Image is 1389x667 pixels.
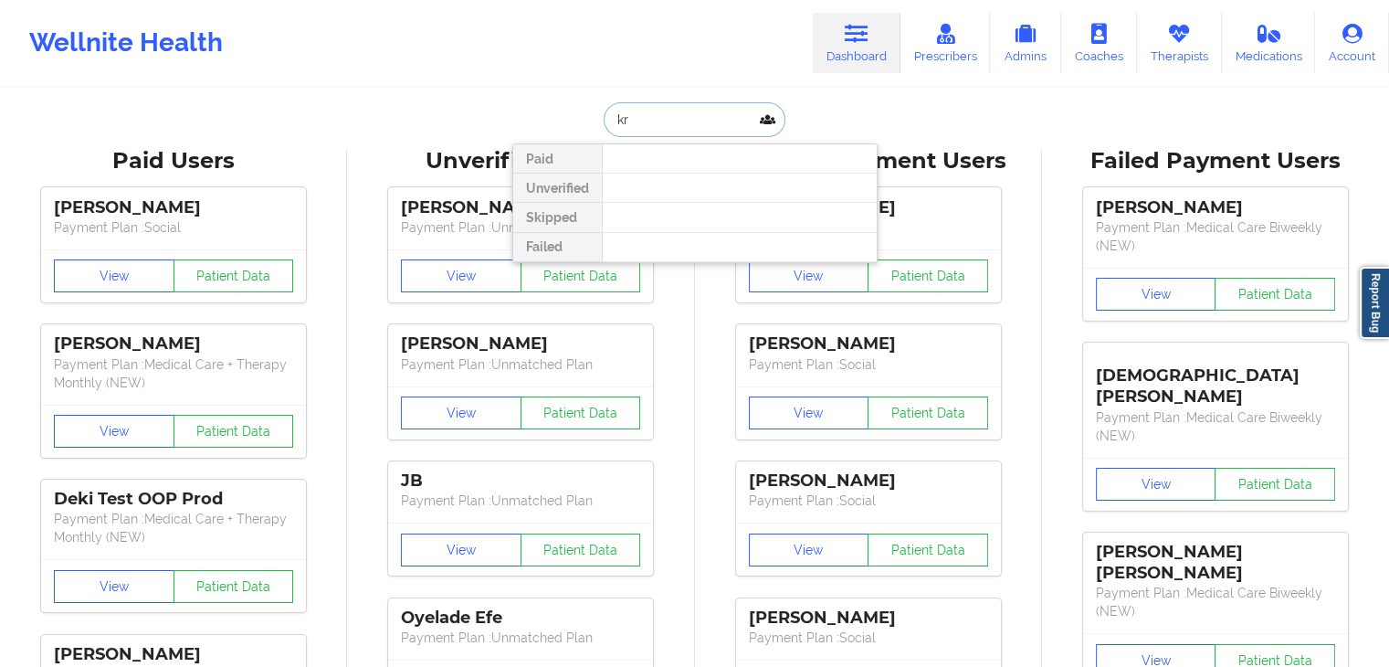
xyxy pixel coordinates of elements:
div: Deki Test OOP Prod [54,489,293,510]
div: [PERSON_NAME] [54,333,293,355]
button: View [54,570,174,603]
div: Skipped [513,203,602,232]
div: [PERSON_NAME] [54,197,293,218]
button: View [54,415,174,448]
button: Patient Data [868,534,988,566]
div: [DEMOGRAPHIC_DATA][PERSON_NAME] [1096,352,1335,408]
p: Payment Plan : Medical Care Biweekly (NEW) [1096,218,1335,255]
p: Payment Plan : Unmatched Plan [401,355,640,374]
div: Oyelade Efe [401,608,640,629]
div: [PERSON_NAME] [1096,197,1335,218]
a: Prescribers [900,13,991,73]
button: Patient Data [521,259,641,292]
div: Unverified Users [360,147,681,175]
button: View [1096,468,1216,501]
div: Failed [513,233,602,262]
a: Dashboard [813,13,900,73]
button: View [401,534,521,566]
div: [PERSON_NAME] [749,333,988,355]
p: Payment Plan : Medical Care + Therapy Monthly (NEW) [54,355,293,392]
button: Patient Data [521,534,641,566]
button: Patient Data [174,415,294,448]
button: Patient Data [868,397,988,429]
div: Paid [513,144,602,174]
button: View [401,397,521,429]
div: Unverified [513,174,602,203]
button: Patient Data [174,570,294,603]
button: View [749,259,869,292]
div: [PERSON_NAME] [54,644,293,665]
p: Payment Plan : Social [749,355,988,374]
p: Payment Plan : Medical Care Biweekly (NEW) [1096,584,1335,620]
a: Coaches [1061,13,1137,73]
div: JB [401,471,640,492]
button: Patient Data [521,397,641,429]
button: View [749,397,869,429]
p: Payment Plan : Social [749,629,988,647]
button: View [401,259,521,292]
p: Payment Plan : Unmatched Plan [401,218,640,237]
div: [PERSON_NAME] [401,333,640,355]
div: Paid Users [13,147,334,175]
p: Payment Plan : Unmatched Plan [401,492,640,510]
button: Patient Data [174,259,294,292]
p: Payment Plan : Social [749,492,988,510]
button: View [1096,278,1216,311]
a: Account [1315,13,1389,73]
p: Payment Plan : Unmatched Plan [401,629,640,647]
a: Medications [1222,13,1316,73]
div: Failed Payment Users [1055,147,1376,175]
p: Payment Plan : Medical Care + Therapy Monthly (NEW) [54,510,293,546]
p: Payment Plan : Social [54,218,293,237]
button: Patient Data [1215,468,1335,501]
button: Patient Data [1215,278,1335,311]
a: Therapists [1137,13,1222,73]
div: [PERSON_NAME] [749,471,988,492]
div: [PERSON_NAME] [PERSON_NAME] [1096,542,1335,584]
div: [PERSON_NAME] [749,608,988,629]
p: Payment Plan : Medical Care Biweekly (NEW) [1096,408,1335,445]
button: Patient Data [868,259,988,292]
button: View [54,259,174,292]
a: Admins [990,13,1061,73]
button: View [749,534,869,566]
a: Report Bug [1360,267,1389,339]
div: [PERSON_NAME] [401,197,640,218]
